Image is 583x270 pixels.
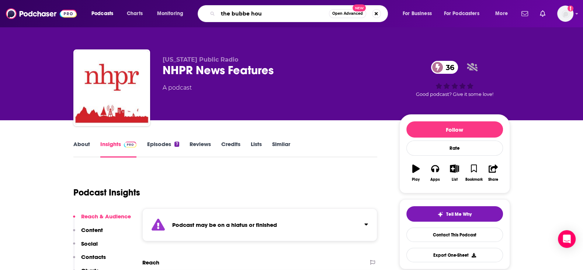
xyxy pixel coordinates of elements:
[416,91,493,97] span: Good podcast? Give it some love!
[81,226,103,233] p: Content
[406,248,503,262] button: Export One-Sheet
[490,8,517,20] button: open menu
[152,8,193,20] button: open menu
[174,142,179,147] div: 7
[444,8,479,19] span: For Podcasters
[403,8,432,19] span: For Business
[406,206,503,222] button: tell me why sparkleTell Me Why
[464,160,483,186] button: Bookmark
[445,160,464,186] button: List
[142,208,378,241] section: Click to expand status details
[406,228,503,242] a: Contact This Podcast
[518,7,531,20] a: Show notifications dropdown
[329,9,366,18] button: Open AdvancedNew
[431,61,458,74] a: 36
[127,8,143,19] span: Charts
[437,211,443,217] img: tell me why sparkle
[81,240,98,247] p: Social
[483,160,503,186] button: Share
[142,259,159,266] h2: Reach
[163,83,192,92] div: A podcast
[406,141,503,156] div: Rate
[557,6,573,22] button: Show profile menu
[353,4,366,11] span: New
[398,8,441,20] button: open menu
[86,8,123,20] button: open menu
[190,141,211,157] a: Reviews
[73,141,90,157] a: About
[332,12,363,15] span: Open Advanced
[557,6,573,22] img: User Profile
[251,141,262,157] a: Lists
[81,213,131,220] p: Reach & Audience
[430,177,440,182] div: Apps
[205,5,395,22] div: Search podcasts, credits, & more...
[122,8,147,20] a: Charts
[537,7,548,20] a: Show notifications dropdown
[272,141,290,157] a: Similar
[406,160,426,186] button: Play
[73,226,103,240] button: Content
[465,177,482,182] div: Bookmark
[406,121,503,138] button: Follow
[157,8,183,19] span: Monitoring
[91,8,113,19] span: Podcasts
[221,141,240,157] a: Credits
[488,177,498,182] div: Share
[439,8,490,20] button: open menu
[452,177,458,182] div: List
[73,213,131,226] button: Reach & Audience
[147,141,179,157] a: Episodes7
[426,160,445,186] button: Apps
[495,8,508,19] span: More
[6,7,77,21] img: Podchaser - Follow, Share and Rate Podcasts
[73,187,140,198] h1: Podcast Insights
[412,177,420,182] div: Play
[438,61,458,74] span: 36
[446,211,472,217] span: Tell Me Why
[124,142,137,148] img: Podchaser Pro
[218,8,329,20] input: Search podcasts, credits, & more...
[163,56,238,63] span: [US_STATE] Public Radio
[75,51,149,125] img: NHPR News Features
[557,6,573,22] span: Logged in as BerkMarc
[568,6,573,11] svg: Add a profile image
[399,56,510,102] div: 36Good podcast? Give it some love!
[73,240,98,254] button: Social
[558,230,576,248] div: Open Intercom Messenger
[81,253,106,260] p: Contacts
[172,221,277,228] strong: Podcast may be on a hiatus or finished
[100,141,137,157] a: InsightsPodchaser Pro
[73,253,106,267] button: Contacts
